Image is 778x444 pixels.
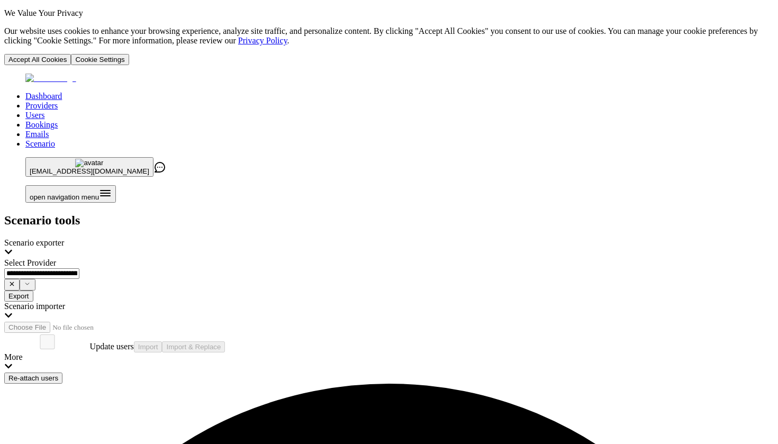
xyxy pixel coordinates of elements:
[25,120,58,129] a: Bookings
[134,341,162,352] button: Import
[4,258,56,267] label: Select Provider
[6,334,88,349] input: Update users
[90,342,134,351] span: Update users
[4,238,64,247] span: Scenario exporter
[25,139,55,148] a: Scenario
[25,157,153,177] button: avatar[EMAIL_ADDRESS][DOMAIN_NAME]
[25,92,62,101] a: Dashboard
[4,302,65,311] span: Scenario importer
[30,167,149,175] span: [EMAIL_ADDRESS][DOMAIN_NAME]
[25,101,58,110] a: Providers
[25,74,76,83] img: Fluum Logo
[25,130,49,139] a: Emails
[75,159,103,167] img: avatar
[238,36,287,45] a: Privacy Policy
[4,279,20,291] button: Show suggestions
[4,291,33,302] button: Export
[20,279,35,291] button: Show suggestions
[4,8,774,18] p: We Value Your Privacy
[25,185,116,203] button: Open menu
[162,341,225,352] button: Import & Replace
[4,26,774,46] p: Our website uses cookies to enhance your browsing experience, analyze site traffic, and personali...
[4,352,23,361] span: More
[4,268,79,279] input: Select Provider
[71,54,129,65] button: Cookie Settings
[25,111,44,120] a: Users
[4,54,71,65] button: Accept All Cookies
[4,373,62,384] button: Re-attach users
[4,213,774,228] h2: Scenario tools
[30,193,99,201] span: open navigation menu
